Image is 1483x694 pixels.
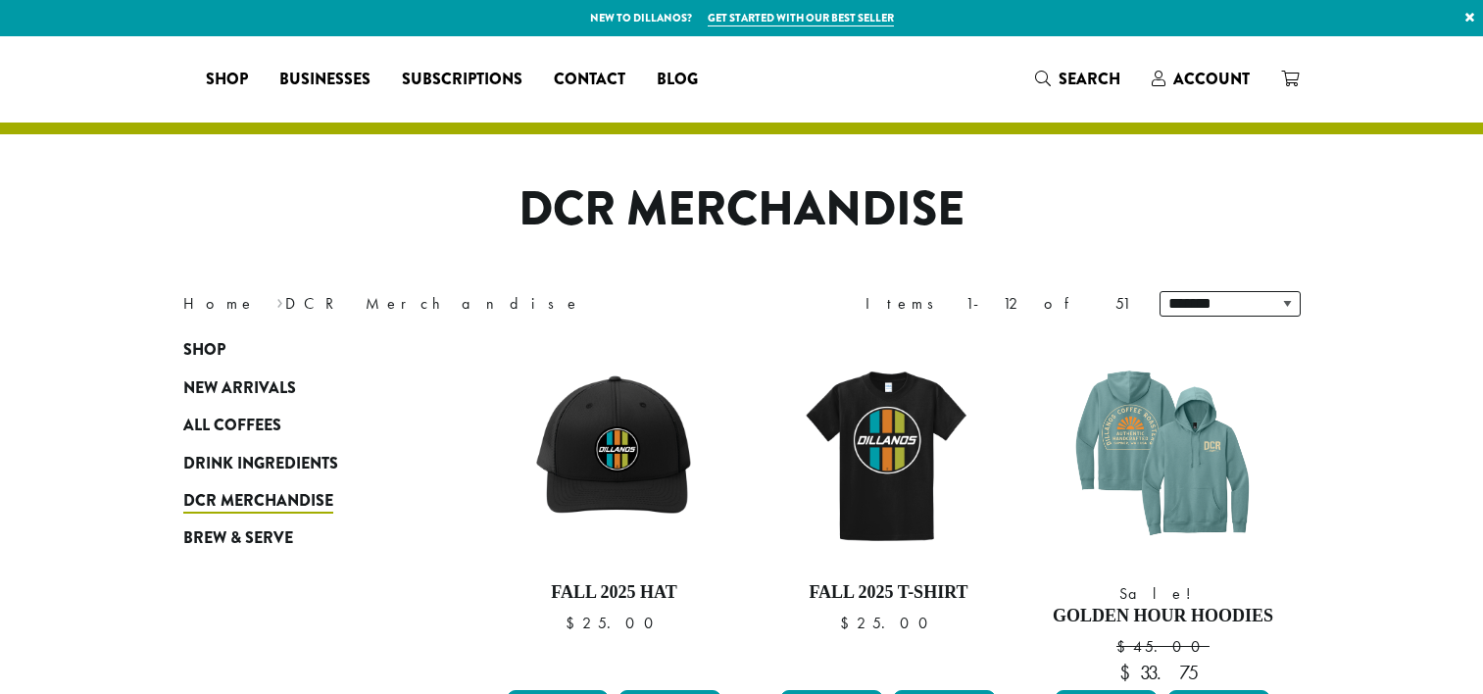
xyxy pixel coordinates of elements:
[183,452,338,476] span: Drink Ingredients
[865,292,1130,316] div: Items 1-12 of 51
[566,613,663,633] bdi: 25.00
[183,414,281,438] span: All Coffees
[276,285,283,316] span: ›
[183,489,333,514] span: DCR Merchandise
[183,376,296,401] span: New Arrivals
[279,68,371,92] span: Businesses
[708,10,894,26] a: Get started with our best seller
[402,68,522,92] span: Subscriptions
[1173,68,1250,90] span: Account
[190,64,264,95] a: Shop
[566,613,582,633] span: $
[183,444,419,481] a: Drink Ingredients
[1119,660,1140,685] span: $
[206,68,248,92] span: Shop
[1059,68,1120,90] span: Search
[840,613,937,633] bdi: 25.00
[1050,606,1275,627] h4: Golden Hour Hoodies
[502,341,727,682] a: Fall 2025 Hat $25.00
[169,181,1315,238] h1: DCR Merchandise
[502,582,727,604] h4: Fall 2025 Hat
[183,331,419,369] a: Shop
[183,482,419,520] a: DCR Merchandise
[183,407,419,444] a: All Coffees
[775,341,1001,567] img: DCR-Retro-Three-Strip-Circle-Tee-Fall-WEB-scaled.jpg
[1119,660,1206,685] bdi: 33.75
[183,293,256,314] a: Home
[183,520,419,557] a: Brew & Serve
[1019,63,1136,95] a: Search
[1050,341,1275,567] img: DCR-SS-Golden-Hour-Hoodie-Eucalyptus-Blue-1200x1200-Web-e1744312709309.png
[1116,636,1210,657] bdi: 45.00
[840,613,857,633] span: $
[183,292,713,316] nav: Breadcrumb
[1116,636,1133,657] span: $
[775,341,1001,682] a: Fall 2025 T-Shirt $25.00
[1050,582,1275,606] span: Sale!
[775,582,1001,604] h4: Fall 2025 T-Shirt
[183,338,225,363] span: Shop
[657,68,698,92] span: Blog
[1050,341,1275,682] a: Sale! Golden Hour Hoodies $45.00
[183,370,419,407] a: New Arrivals
[554,68,625,92] span: Contact
[183,526,293,551] span: Brew & Serve
[501,341,726,567] img: DCR-Retro-Three-Strip-Circle-Patch-Trucker-Hat-Fall-WEB-scaled.jpg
